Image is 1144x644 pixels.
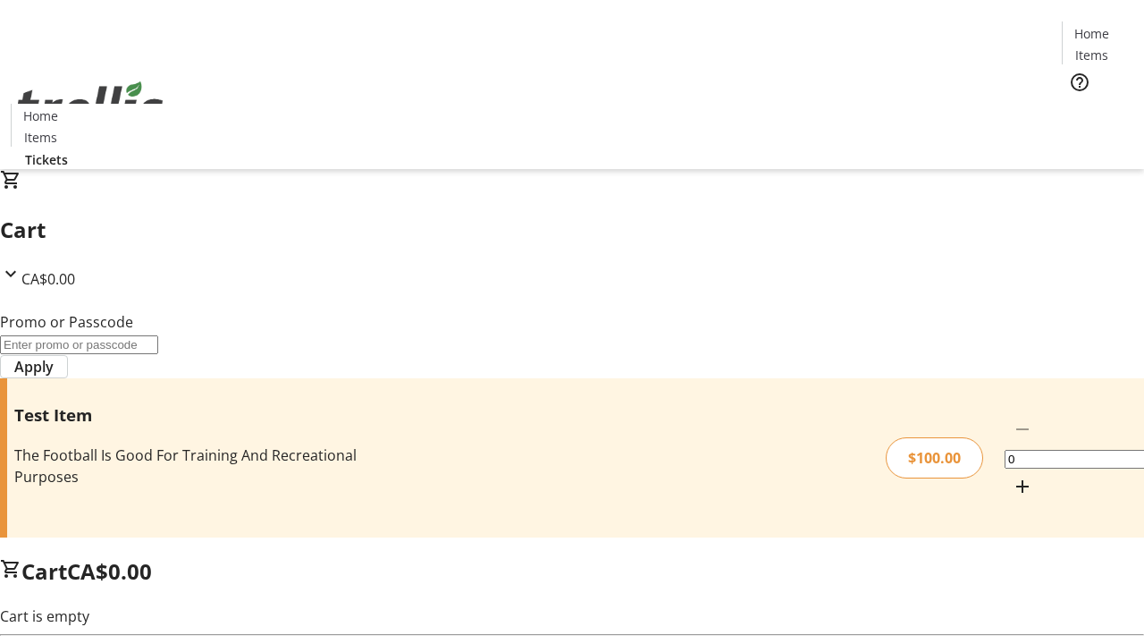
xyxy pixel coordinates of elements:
[25,150,68,169] span: Tickets
[886,437,983,479] div: $100.00
[21,269,75,289] span: CA$0.00
[1062,64,1098,100] button: Help
[14,445,405,487] div: The Football Is Good For Training And Recreational Purposes
[1076,104,1119,123] span: Tickets
[14,356,54,377] span: Apply
[1074,24,1109,43] span: Home
[1062,104,1133,123] a: Tickets
[11,62,170,151] img: Orient E2E Organization RHEd66kvN3's Logo
[24,128,57,147] span: Items
[1063,46,1120,64] a: Items
[67,556,152,586] span: CA$0.00
[1005,469,1040,504] button: Increment by one
[12,106,69,125] a: Home
[11,150,82,169] a: Tickets
[14,402,405,428] h3: Test Item
[12,128,69,147] a: Items
[1063,24,1120,43] a: Home
[1075,46,1108,64] span: Items
[23,106,58,125] span: Home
